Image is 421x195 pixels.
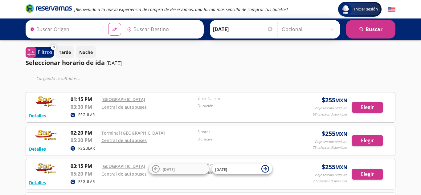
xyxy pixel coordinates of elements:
a: Central de autobuses [101,104,147,110]
button: Elegir [352,102,383,113]
p: Noche [79,49,93,55]
input: Buscar Destino [125,22,200,37]
p: 02:20 PM [71,129,98,136]
button: 0Filtros [26,47,54,58]
small: MXN [335,164,347,171]
span: $ 255 [322,162,347,172]
button: Elegir [352,169,383,180]
p: Tarde [59,49,71,55]
p: 2 hrs 5 mins [198,162,291,168]
span: [DATE] [215,167,227,172]
img: RESERVAMOS [29,129,63,141]
p: 03:30 PM [71,103,98,111]
button: English [388,6,395,13]
button: Elegir [352,135,383,146]
input: Buscar Origen [27,22,103,37]
p: Duración [198,103,291,109]
span: 0 [53,45,55,50]
p: Filtros [38,48,52,56]
button: Noche [76,46,96,58]
p: Viaje sencillo p/adulto [315,173,347,178]
p: 2 hrs 15 mins [198,95,291,101]
button: Buscar [346,20,395,39]
button: Detalles [29,112,46,119]
p: 73 asientos disponibles [313,179,347,184]
a: Central de autobuses [101,171,147,177]
p: Viaje sencillo p/adulto [315,139,347,144]
em: Cargando resultados ... [36,75,80,81]
p: REGULAR [78,179,95,185]
p: 68 asientos disponibles [313,112,347,117]
p: REGULAR [78,146,95,151]
input: Opcional [282,22,337,37]
span: Iniciar sesión [352,6,380,12]
p: Duración [198,136,291,142]
img: RESERVAMOS [29,162,63,175]
p: 3 horas [198,129,291,135]
p: [DATE] [106,59,122,67]
span: [DATE] [163,167,175,172]
p: 05:20 PM [71,136,98,144]
p: REGULAR [78,112,95,118]
small: MXN [335,97,347,104]
p: 03:15 PM [71,162,98,170]
a: Central de autobuses [101,137,147,143]
a: [GEOGRAPHIC_DATA] [101,96,145,102]
a: [GEOGRAPHIC_DATA] [101,163,145,169]
span: $ 255 [322,95,347,105]
input: Elegir Fecha [213,22,273,37]
p: 73 asientos disponibles [313,145,347,150]
button: Tarde [55,46,74,58]
img: RESERVAMOS [29,95,63,108]
a: Brand Logo [26,4,72,15]
button: Detalles [29,179,46,186]
p: 01:15 PM [71,95,98,103]
small: MXN [335,131,347,137]
p: Viaje sencillo p/adulto [315,106,347,111]
em: ¡Bienvenido a la nueva experiencia de compra de Reservamos, una forma más sencilla de comprar tus... [74,6,288,12]
button: Detalles [29,146,46,152]
span: $ 255 [322,129,347,138]
button: [DATE] [149,164,209,174]
p: Seleccionar horario de ida [26,58,105,67]
button: [DATE] [212,164,272,174]
i: Brand Logo [26,4,72,13]
a: Terminal [GEOGRAPHIC_DATA] [101,130,165,136]
p: 05:20 PM [71,170,98,177]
